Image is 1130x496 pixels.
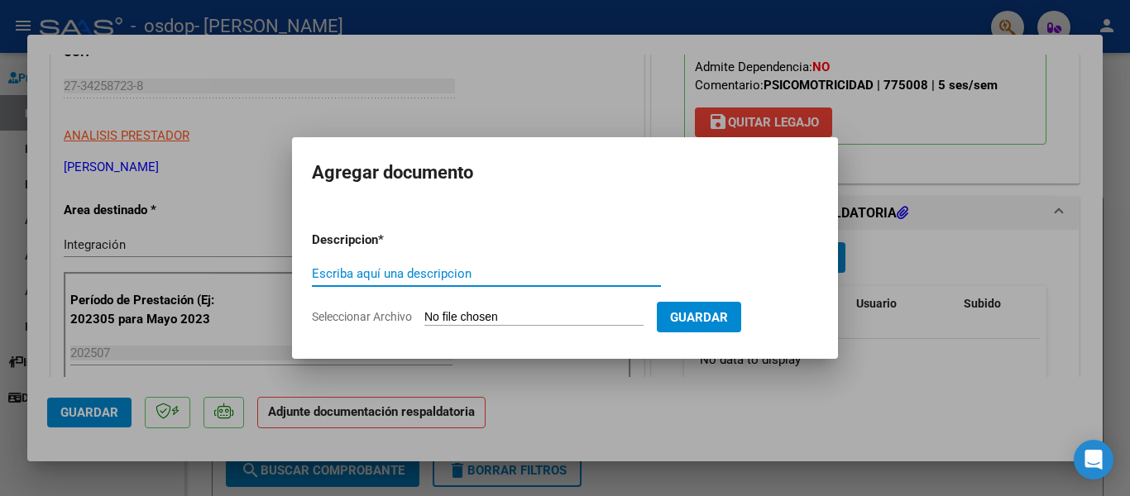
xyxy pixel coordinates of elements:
div: Open Intercom Messenger [1074,440,1113,479]
h2: Agregar documento [312,157,818,188]
span: Guardar [670,310,728,325]
span: Seleccionar Archivo [312,310,412,323]
button: Guardar [657,302,741,332]
p: Descripcion [312,231,464,250]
